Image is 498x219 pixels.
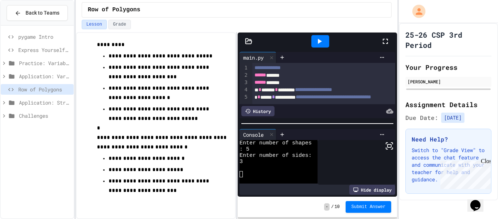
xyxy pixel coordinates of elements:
[19,72,71,80] span: Application: Variables/Print
[240,52,276,63] div: main.py
[351,204,386,210] span: Submit Answer
[346,201,392,213] button: Submit Answer
[82,20,107,29] button: Lesson
[240,152,312,159] span: Enter number of sides:
[240,94,249,108] div: 5
[18,86,71,93] span: Row of Polygons
[240,72,249,79] div: 2
[405,62,491,72] h2: Your Progress
[240,140,312,146] span: Enter number of shapes
[334,204,339,210] span: 10
[3,3,50,46] div: Chat with us now!Close
[88,5,140,14] span: Row of Polygons
[437,158,491,189] iframe: chat widget
[467,190,491,212] iframe: chat widget
[240,64,249,72] div: 1
[349,185,395,195] div: Hide display
[18,46,71,54] span: Express Yourself in Python!
[19,112,71,120] span: Challenges
[405,99,491,110] h2: Assignment Details
[18,33,71,41] span: pygame Intro
[408,78,489,85] div: [PERSON_NAME]
[324,203,330,211] span: -
[441,113,464,123] span: [DATE]
[241,106,275,116] div: History
[19,59,71,67] span: Practice: Variables/Print
[412,135,485,144] h3: Need Help?
[26,9,59,17] span: Back to Teams
[240,86,249,94] div: 4
[240,146,249,152] span: : 5
[412,147,485,183] p: Switch to "Grade View" to access the chat feature and communicate with your teacher for help and ...
[240,54,267,61] div: main.py
[240,79,249,86] div: 3
[331,204,334,210] span: /
[405,113,438,122] span: Due Date:
[405,30,491,50] h1: 25-26 CSP 3rd Period
[405,3,427,20] div: My Account
[240,131,267,139] div: Console
[108,20,131,29] button: Grade
[19,99,71,106] span: Application: Strings, Inputs, Math
[7,5,68,21] button: Back to Teams
[240,129,276,140] div: Console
